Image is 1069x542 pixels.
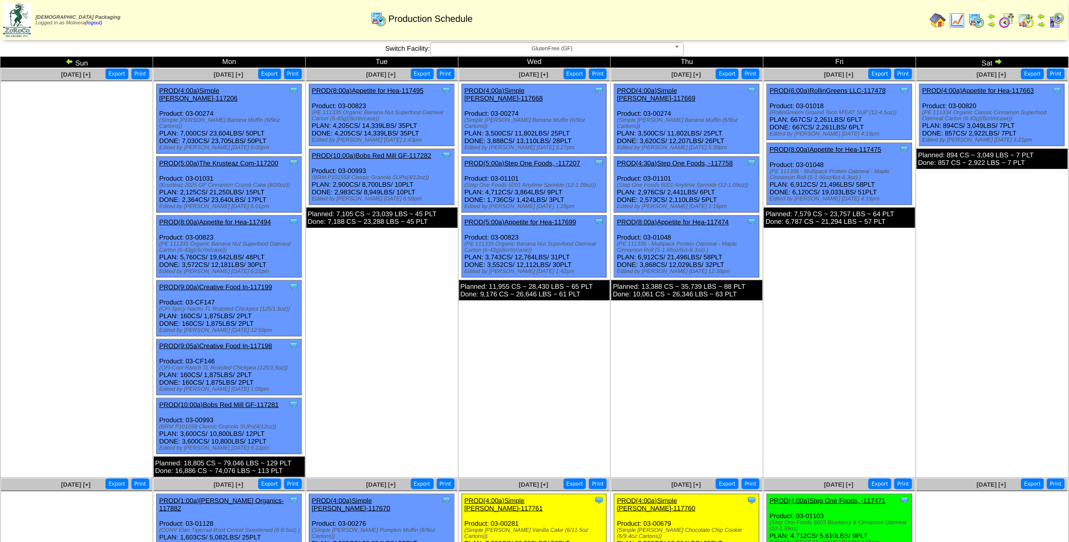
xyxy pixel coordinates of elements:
a: PROD(6:00a)RollinGreens LLC-117478 [770,87,886,94]
img: line_graph.gif [949,12,965,28]
a: [DATE] [+] [366,481,396,488]
img: Tooltip [289,217,299,227]
div: Edited by [PERSON_NAME] [DATE] 6:59pm [312,196,454,202]
a: (logout) [85,20,102,26]
img: Tooltip [900,144,910,154]
div: (Step One Foods 5001 Anytime Sprinkle (12-1.09oz)) [465,182,607,188]
img: arrowleft.gif [1038,12,1046,20]
div: (Simple [PERSON_NAME] Pumpkin Muffin (6/9oz Cartons)) [312,527,454,539]
a: [DATE] [+] [61,71,90,78]
button: Print [589,479,607,489]
div: (RollinGreens Ground Taco M'EAT SUP (12-4.5oz)) [770,110,912,116]
span: [DATE] [+] [61,481,90,488]
a: [DATE] [+] [519,481,548,488]
img: Tooltip [289,158,299,168]
a: PROD(4:00a)Appetite for Hea-117663 [922,87,1034,94]
button: Export [411,479,434,489]
button: Export [258,69,281,79]
button: Export [869,479,891,489]
div: Edited by [PERSON_NAME] [DATE] 12:36pm [617,268,759,275]
img: Tooltip [441,85,452,95]
div: Edited by [PERSON_NAME] [DATE] 1:16pm [617,204,759,210]
div: Edited by [PERSON_NAME] [DATE] 1:42pm [465,268,607,275]
div: Planned: 18,805 CS ~ 79,046 LBS ~ 129 PLT Done: 16,886 CS ~ 74,076 LBS ~ 113 PLT [154,457,305,477]
a: PROD(4:00a)Simple [PERSON_NAME]-117668 [465,87,543,102]
div: (PE 111335 Organic Banana Nut Superfood Oatmeal Carton (6-43g)(6crtn/case)) [312,110,454,122]
div: Edited by [PERSON_NAME] [DATE] 5:27pm [465,145,607,151]
button: Export [411,69,434,79]
span: GlutenFree (GF) [435,43,670,55]
div: (BRM P101558 Classic Granola SUPs(4/12oz)) [159,424,301,430]
button: Print [437,69,455,79]
div: Product: 03-CF147 PLAN: 160CS / 1,875LBS / 2PLT DONE: 160CS / 1,875LBS / 2PLT [156,281,301,336]
img: calendarcustomer.gif [1049,12,1065,28]
div: Planned: 11,955 CS ~ 28,430 LBS ~ 65 PLT Done: 9,176 CS ~ 26,646 LBS ~ 61 PLT [459,280,610,300]
img: arrowleft.gif [988,12,996,20]
div: Edited by [PERSON_NAME] [DATE] 4:19pm [770,196,912,202]
div: Product: 03-00823 PLAN: 5,760CS / 19,642LBS / 48PLT DONE: 3,572CS / 12,181LBS / 30PLT [156,216,301,278]
td: Thu [611,57,764,68]
span: [DEMOGRAPHIC_DATA] Packaging [36,15,120,20]
div: Product: 03-01048 PLAN: 6,912CS / 21,496LBS / 58PLT DONE: 3,868CS / 12,029LBS / 32PLT [614,216,760,278]
img: calendarblend.gif [999,12,1015,28]
div: (PE 111334 Organic Classic Cinnamon Superfood Oatmeal Carton (6-43g)(6crtn/case)) [922,110,1064,122]
div: (BRM P101558 Classic Granola SUPs(4/12oz)) [312,175,454,181]
img: Tooltip [289,341,299,351]
div: Planned: 7,579 CS ~ 23,757 LBS ~ 64 PLT Done: 6,787 CS ~ 21,294 LBS ~ 57 PLT [764,208,915,228]
div: Product: 03-00993 PLAN: 3,600CS / 10,800LBS / 12PLT DONE: 3,600CS / 10,800LBS / 12PLT [156,398,301,454]
div: (CFI-Spicy Nacho TL Roasted Chickpea (125/1.5oz)) [159,306,301,312]
div: Edited by [PERSON_NAME] [DATE] 1:21pm [922,137,1064,143]
button: Print [437,479,455,489]
div: (Simple [PERSON_NAME] Chocolate Chip Cookie (6/9.4oz Cartons)) [617,527,759,539]
img: arrowright.gif [994,57,1003,65]
div: Edited by [PERSON_NAME] [DATE] 6:22pm [159,445,301,451]
img: Tooltip [594,158,604,168]
button: Print [284,479,302,489]
a: PROD(5:00a)The Krusteaz Com-117200 [159,159,279,167]
img: Tooltip [289,282,299,292]
div: Edited by [PERSON_NAME] [DATE] 1:43pm [312,137,454,143]
a: PROD(8:00a)Appetite for Hea-117494 [159,218,271,226]
td: Tue [305,57,458,68]
a: [DATE] [+] [977,71,1006,78]
button: Export [716,69,739,79]
div: Edited by [PERSON_NAME] [DATE] 6:00pm [159,145,301,151]
div: Product: 03-01101 PLAN: 2,976CS / 2,441LBS / 6PLT DONE: 2,573CS / 2,110LBS / 5PLT [614,157,760,213]
td: Wed [458,57,611,68]
img: Tooltip [747,158,757,168]
button: Print [742,69,760,79]
button: Export [1021,479,1044,489]
img: Tooltip [289,495,299,505]
img: arrowright.gif [988,20,996,28]
a: PROD(4:00a)Simple [PERSON_NAME]-117761 [465,497,543,512]
img: Tooltip [289,399,299,410]
div: (PE 111335 Organic Banana Nut Superfood Oatmeal Carton (6-43g)(6crtn/case)) [465,241,607,253]
div: Edited by [PERSON_NAME] [DATE] 4:19pm [770,131,912,137]
div: (Krusteaz 2025 GF Cinnamon Crumb Cake (8/20oz)) [159,182,301,188]
div: (Simple [PERSON_NAME] Banana Muffin (6/9oz Cartons)) [465,117,607,129]
a: PROD(5:00a)Appetite for Hea-117699 [465,218,576,226]
button: Print [131,69,149,79]
img: arrowright.gif [1038,20,1046,28]
div: Edited by [PERSON_NAME] [DATE] 1:08pm [159,386,301,392]
div: Product: 03-00993 PLAN: 2,900CS / 8,700LBS / 10PLT DONE: 2,983CS / 8,949LBS / 10PLT [309,149,454,205]
a: PROD(4:00a)Simple [PERSON_NAME]-117670 [312,497,391,512]
a: PROD(4:00a)Step One Foods, -117471 [770,497,885,504]
div: (CONV Elari Tigernut Root Cereal Sweetened (6-8.5oz) ) [159,527,301,533]
a: PROD(8:00a)Appetite for Hea-117495 [312,87,424,94]
a: [DATE] [+] [214,481,243,488]
div: Product: 03-01031 PLAN: 2,125CS / 21,250LBS / 15PLT DONE: 2,364CS / 23,640LBS / 17PLT [156,157,301,213]
a: [DATE] [+] [977,481,1006,488]
button: Print [894,69,912,79]
button: Print [894,479,912,489]
div: Planned: 894 CS ~ 3,049 LBS ~ 7 PLT Done: 857 CS ~ 2,922 LBS ~ 7 PLT [917,149,1068,169]
a: PROD(4:00a)Simple [PERSON_NAME]-117669 [617,87,696,102]
div: Product: 03-01048 PLAN: 6,912CS / 21,496LBS / 58PLT DONE: 6,120CS / 19,033LBS / 51PLT [767,143,912,205]
div: Product: 03-00823 PLAN: 4,205CS / 14,339LBS / 35PLT DONE: 4,205CS / 14,339LBS / 35PLT [309,84,454,146]
div: Planned: 7,105 CS ~ 23,039 LBS ~ 45 PLT Done: 7,188 CS ~ 23,288 LBS ~ 45 PLT [306,208,458,228]
td: Fri [764,57,916,68]
button: Export [106,479,128,489]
